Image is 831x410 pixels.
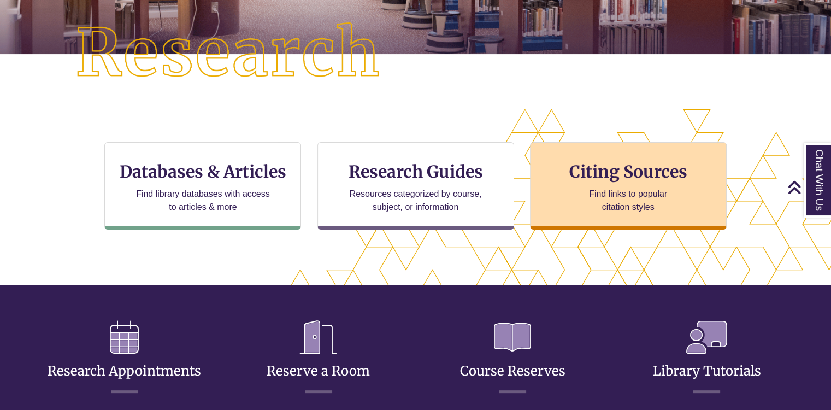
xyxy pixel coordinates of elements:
[460,336,565,379] a: Course Reserves
[652,336,761,379] a: Library Tutorials
[104,142,301,230] a: Databases & Articles Find library databases with access to articles & more
[48,336,201,379] a: Research Appointments
[114,161,292,182] h3: Databases & Articles
[562,161,695,182] h3: Citing Sources
[327,161,505,182] h3: Research Guides
[317,142,514,230] a: Research Guides Resources categorized by course, subject, or information
[530,142,727,230] a: Citing Sources Find links to popular citation styles
[132,188,274,214] p: Find library databases with access to articles & more
[575,188,681,214] p: Find links to popular citation styles
[787,180,828,195] a: Back to Top
[267,336,370,379] a: Reserve a Room
[344,188,487,214] p: Resources categorized by course, subject, or information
